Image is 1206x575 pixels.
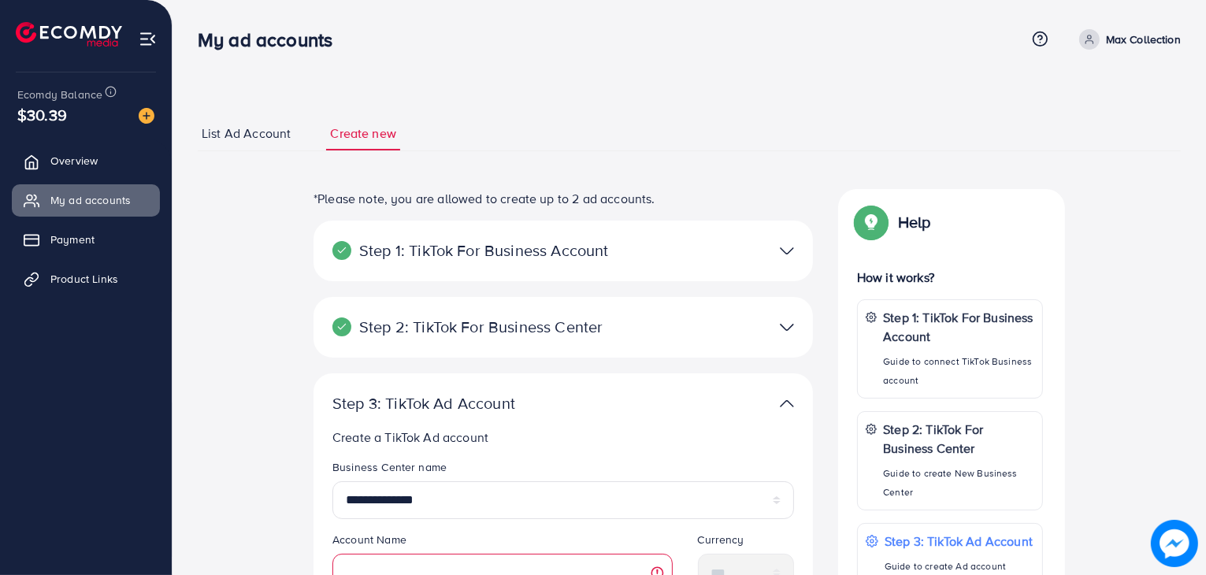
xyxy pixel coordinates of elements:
img: TikTok partner [780,316,794,339]
p: How it works? [857,268,1043,287]
span: List Ad Account [202,124,291,143]
span: Ecomdy Balance [17,87,102,102]
img: image [139,108,154,124]
legend: Business Center name [332,459,794,481]
p: Step 2: TikTok For Business Center [883,420,1034,458]
a: Max Collection [1073,29,1181,50]
p: Step 3: TikTok Ad Account [885,532,1033,551]
img: logo [16,22,122,46]
p: Step 1: TikTok For Business Account [332,241,632,260]
img: TikTok partner [780,392,794,415]
p: Create a TikTok Ad account [332,428,800,447]
a: Product Links [12,263,160,295]
img: TikTok partner [780,239,794,262]
a: Overview [12,145,160,176]
legend: Currency [698,532,795,554]
span: My ad accounts [50,192,131,208]
p: Help [898,213,931,232]
p: Guide to create New Business Center [883,464,1034,502]
img: Popup guide [857,208,885,236]
p: Step 3: TikTok Ad Account [332,394,632,413]
span: Overview [50,153,98,169]
a: Payment [12,224,160,255]
h3: My ad accounts [198,28,345,51]
span: Create new [330,124,396,143]
span: Product Links [50,271,118,287]
p: Step 1: TikTok For Business Account [883,308,1034,346]
a: My ad accounts [12,184,160,216]
img: image [1151,520,1198,567]
img: menu [139,30,157,48]
span: $30.39 [17,103,67,126]
span: Payment [50,232,95,247]
p: Max Collection [1106,30,1181,49]
p: Step 2: TikTok For Business Center [332,317,632,336]
legend: Account Name [332,532,673,554]
p: Guide to connect TikTok Business account [883,352,1034,390]
p: *Please note, you are allowed to create up to 2 ad accounts. [314,189,813,208]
